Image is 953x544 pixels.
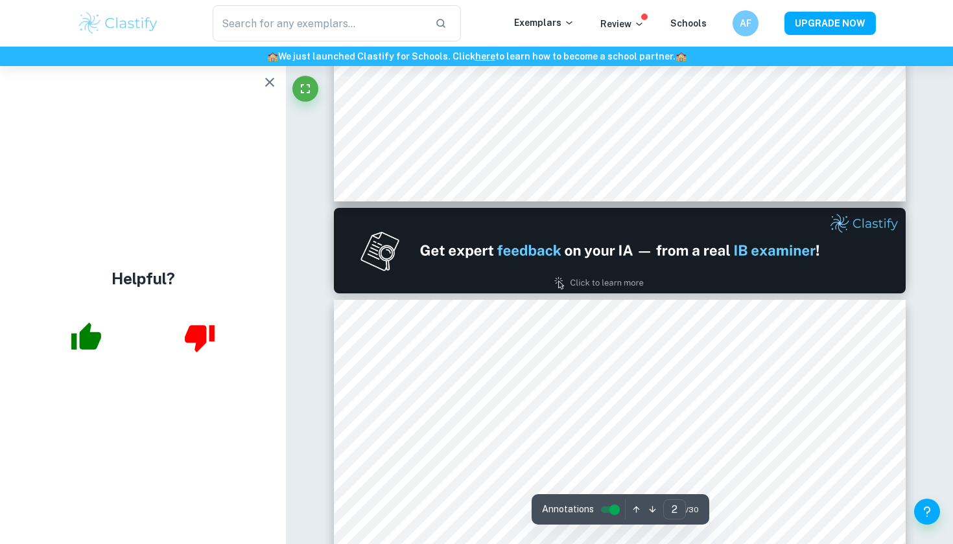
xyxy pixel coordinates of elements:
[292,76,318,102] button: Fullscreen
[600,17,644,31] p: Review
[670,18,707,28] a: Schools
[686,504,699,516] span: / 30
[475,51,495,62] a: here
[267,51,278,62] span: 🏫
[733,10,759,36] button: AF
[914,499,940,525] button: Help and Feedback
[334,208,906,293] img: Ad
[514,16,574,30] p: Exemplars
[738,16,753,30] h6: AF
[77,10,159,36] img: Clastify logo
[784,12,876,35] button: UPGRADE NOW
[213,5,425,41] input: Search for any exemplars...
[112,267,175,290] h4: Helpful?
[676,51,687,62] span: 🏫
[542,503,594,516] span: Annotations
[3,49,950,63] h6: We just launched Clastify for Schools. Click to learn how to become a school partner.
